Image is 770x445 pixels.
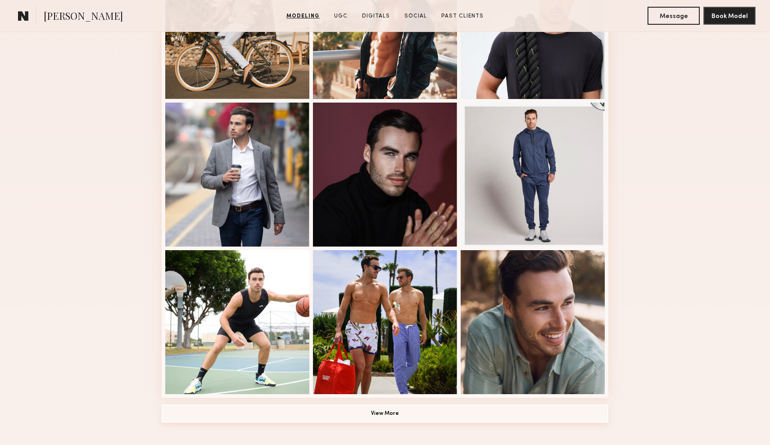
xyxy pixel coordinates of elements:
a: Digitals [358,12,394,20]
button: View More [162,405,608,423]
a: Book Model [703,12,756,19]
button: Book Model [703,7,756,25]
a: UGC [331,12,351,20]
a: Modeling [283,12,323,20]
button: Message [648,7,700,25]
a: Social [401,12,430,20]
a: Past Clients [438,12,487,20]
span: [PERSON_NAME] [44,9,123,25]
